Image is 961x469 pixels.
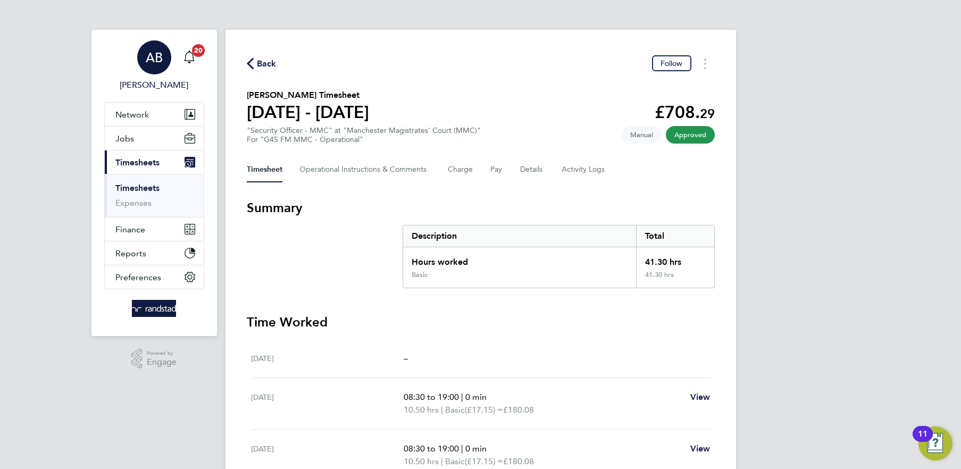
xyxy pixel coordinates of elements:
[461,443,463,454] span: |
[192,44,205,57] span: 20
[520,157,545,182] button: Details
[503,456,534,466] span: £180.08
[445,404,465,416] span: Basic
[247,102,369,123] h1: [DATE] - [DATE]
[461,392,463,402] span: |
[91,30,217,336] nav: Main navigation
[441,405,443,415] span: |
[490,157,503,182] button: Pay
[115,183,160,193] a: Timesheets
[652,55,691,71] button: Follow
[655,102,715,122] app-decimal: £708.
[696,55,715,72] button: Timesheets Menu
[636,225,714,247] div: Total
[247,89,369,102] h2: [PERSON_NAME] Timesheet
[918,434,927,448] div: 11
[251,391,404,416] div: [DATE]
[115,224,145,234] span: Finance
[465,405,503,415] span: (£17.15) =
[403,225,715,288] div: Summary
[700,106,715,121] span: 29
[299,157,431,182] button: Operational Instructions & Comments
[105,103,204,126] button: Network
[147,358,177,367] span: Engage
[562,157,606,182] button: Activity Logs
[115,133,134,144] span: Jobs
[636,247,714,271] div: 41.30 hrs
[251,352,404,365] div: [DATE]
[247,157,282,182] button: Timesheet
[412,271,428,279] div: Basic
[690,392,711,402] span: View
[179,40,200,74] a: 20
[131,349,177,369] a: Powered byEngage
[448,157,473,182] button: Charge
[247,57,277,70] button: Back
[403,247,637,271] div: Hours worked
[247,126,481,144] div: "Security Officer - MMC" at "Manchester Magistrates' Court (MMC)"
[146,51,163,64] span: AB
[445,455,465,468] span: Basic
[636,271,714,288] div: 41.30 hrs
[465,392,487,402] span: 0 min
[132,300,176,317] img: randstad-logo-retina.png
[104,79,204,91] span: Alex Burke
[247,199,715,216] h3: Summary
[403,225,637,247] div: Description
[622,126,662,144] span: This timesheet was manually created.
[105,174,204,217] div: Timesheets
[404,405,439,415] span: 10.50 hrs
[147,349,177,358] span: Powered by
[465,443,487,454] span: 0 min
[115,110,149,120] span: Network
[503,405,534,415] span: £180.08
[661,58,683,68] span: Follow
[404,353,408,363] span: –
[115,157,160,167] span: Timesheets
[247,135,481,144] div: For "G4S FM MMC - Operational"
[441,456,443,466] span: |
[404,443,459,454] span: 08:30 to 19:00
[105,150,204,174] button: Timesheets
[104,40,204,91] a: AB[PERSON_NAME]
[465,456,503,466] span: (£17.15) =
[115,198,152,208] a: Expenses
[666,126,715,144] span: This timesheet has been approved.
[105,217,204,241] button: Finance
[105,265,204,289] button: Preferences
[257,57,277,70] span: Back
[690,442,711,455] a: View
[115,248,146,258] span: Reports
[690,391,711,404] a: View
[690,443,711,454] span: View
[251,442,404,468] div: [DATE]
[115,272,161,282] span: Preferences
[104,300,204,317] a: Go to home page
[404,456,439,466] span: 10.50 hrs
[105,241,204,265] button: Reports
[105,127,204,150] button: Jobs
[918,426,952,460] button: Open Resource Center, 11 new notifications
[247,314,715,331] h3: Time Worked
[404,392,459,402] span: 08:30 to 19:00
